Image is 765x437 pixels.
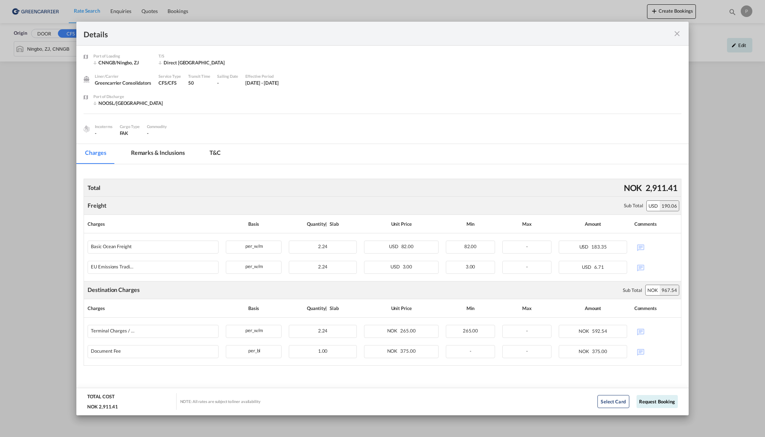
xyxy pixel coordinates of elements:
[631,299,681,318] th: Comments
[634,325,677,338] div: No Comments Available
[226,261,281,270] div: per_w/m
[88,303,219,314] div: Charges
[180,399,261,404] div: NOTE: All rates are subject to liner availability
[87,393,114,403] div: TOTAL COST
[226,303,282,314] div: Basis
[526,328,528,334] span: -
[647,201,660,211] div: USD
[673,29,681,38] md-icon: icon-close fg-AAA8AD m-0 cursor
[226,241,281,250] div: per_w/m
[389,243,400,249] span: USD
[76,144,115,164] md-tab-item: Charges
[592,348,607,354] span: 375.00
[245,73,279,80] div: Effective Period
[289,303,357,314] div: Quantity | Slab
[634,345,677,358] div: No Comments Available
[579,348,591,354] span: NOK
[318,328,328,334] span: 2.24
[579,328,591,334] span: NOK
[318,243,328,249] span: 2.24
[147,130,149,136] span: -
[86,182,102,194] div: Total
[93,59,151,66] div: CNNGB/Ningbo, ZJ
[318,348,328,354] span: 1.00
[93,100,163,106] div: NOOSL/Oslo
[95,80,151,86] div: Greencarrier Consolidators
[88,286,139,294] div: Destination Charges
[646,285,660,295] div: NOK
[631,215,681,233] th: Comments
[95,73,151,80] div: Liner/Carrier
[76,144,236,164] md-pagination-wrapper: Use the left and right arrow keys to navigate between tabs
[634,261,677,273] div: No Comments Available
[634,241,677,253] div: No Comments Available
[559,218,627,229] div: Amount
[559,303,627,314] div: Amount
[624,202,643,209] div: Sub Total
[446,218,495,229] div: Min
[637,395,678,408] button: Request Booking
[84,29,621,38] div: Details
[120,123,140,130] div: Cargo Type
[446,303,495,314] div: Min
[660,285,679,295] div: 967.54
[201,144,229,164] md-tab-item: T&C
[582,264,593,270] span: USD
[122,144,194,164] md-tab-item: Remarks & Inclusions
[188,80,210,86] div: 50
[88,218,219,229] div: Charges
[91,348,121,354] div: Document Fee
[93,93,163,100] div: Port of Discharge
[93,53,151,59] div: Port of Loading
[597,395,629,408] button: Select Card
[318,264,328,270] span: 2.24
[217,80,238,86] div: -
[226,325,281,334] div: per_w/m
[147,123,167,130] div: Commodity
[159,53,225,59] div: T/S
[464,243,477,249] span: 82.00
[526,348,528,354] span: -
[660,201,679,211] div: 190.06
[502,218,551,229] div: Max
[502,303,551,314] div: Max
[592,328,607,334] span: 592.54
[95,130,112,136] div: -
[526,243,528,249] span: -
[91,264,134,270] div: EU Emissions Trading System
[88,201,106,209] div: Freight
[387,348,400,354] span: NOK
[289,218,357,229] div: Quantity | Slab
[387,328,400,334] span: NOK
[159,73,181,80] div: Service Type
[120,130,140,136] div: FAK
[217,73,238,80] div: Sailing Date
[400,328,415,334] span: 265.00
[245,80,279,86] div: 1 Aug 2025 - 14 Aug 2025
[226,345,281,355] div: per_bl
[466,264,476,270] span: 3.00
[159,59,225,66] div: Direct Oslo
[463,328,478,334] span: 265.00
[364,303,439,314] div: Unit Price
[390,264,402,270] span: USD
[591,244,606,250] span: 183.35
[87,403,118,410] div: NOK 2,911.41
[623,287,642,293] div: Sub Total
[188,73,210,80] div: Transit Time
[470,348,472,354] span: -
[91,328,134,334] div: Terminal Charges / THC
[579,244,591,250] span: USD
[400,348,415,354] span: 375.00
[526,264,528,270] span: -
[95,123,112,130] div: Incoterms
[83,125,90,133] img: cargo.png
[594,264,604,270] span: 6.71
[401,243,414,249] span: 82.00
[622,180,644,195] div: NOK
[91,244,131,249] div: Basic Ocean Freight
[159,80,177,86] span: CFS/CFS
[76,22,688,415] md-dialog: Port of Loading ...
[226,218,282,229] div: Basis
[403,264,413,270] span: 3.00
